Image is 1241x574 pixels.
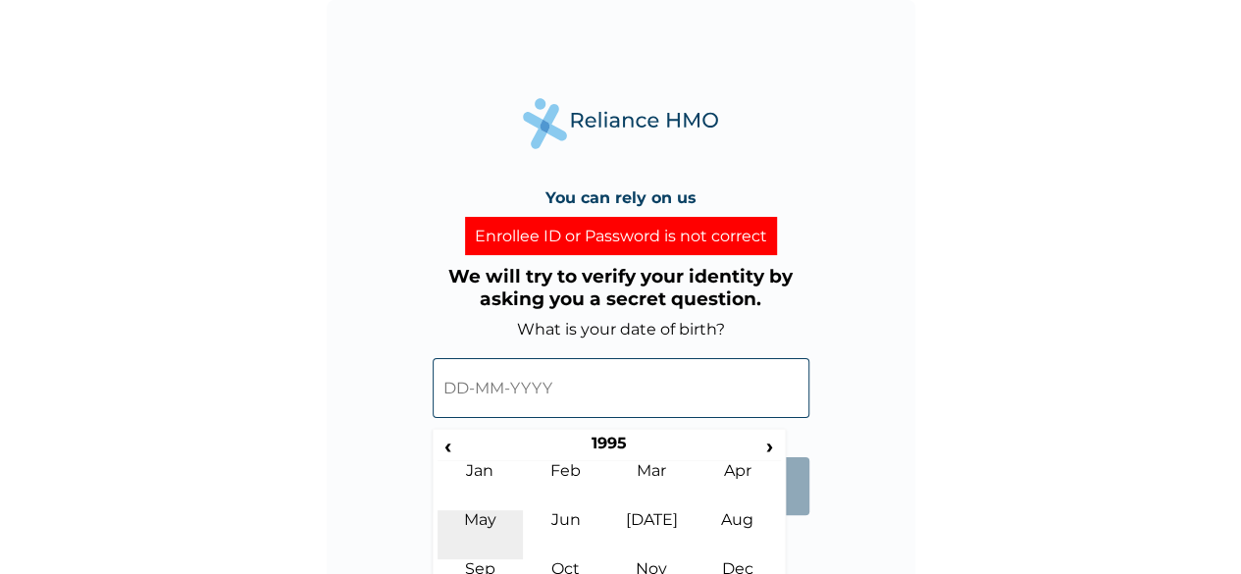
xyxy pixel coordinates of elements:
[523,510,609,559] td: Jun
[609,461,696,510] td: Mar
[609,510,696,559] td: [DATE]
[458,434,759,461] th: 1995
[433,358,809,418] input: DD-MM-YYYY
[517,320,725,339] label: What is your date of birth?
[523,461,609,510] td: Feb
[438,510,524,559] td: May
[695,461,781,510] td: Apr
[438,461,524,510] td: Jan
[759,434,781,458] span: ›
[545,188,697,207] h4: You can rely on us
[695,510,781,559] td: Aug
[523,98,719,148] img: Reliance Health's Logo
[465,217,777,255] div: Enrollee ID or Password is not correct
[433,265,809,310] h3: We will try to verify your identity by asking you a secret question.
[438,434,458,458] span: ‹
